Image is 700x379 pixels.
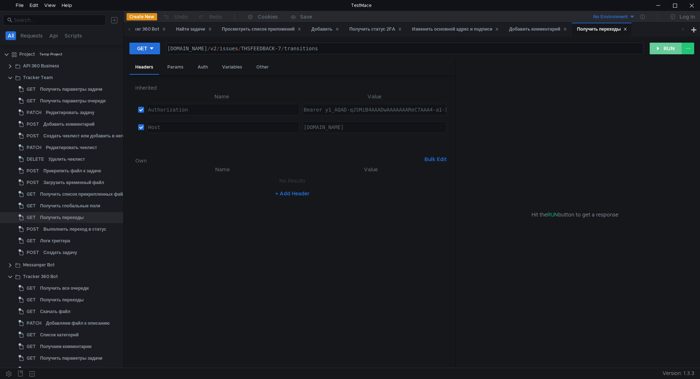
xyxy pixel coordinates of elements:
[27,306,36,317] span: GET
[62,31,84,40] button: Scripts
[193,11,227,22] button: Redo
[23,259,55,270] div: Messanger Bot
[46,318,110,329] div: Добавляем файл к описанию
[176,26,212,33] div: Найти задачи
[5,31,16,40] button: All
[192,60,214,74] div: Auth
[174,12,188,21] div: Undo
[577,26,627,33] div: Получить переходы
[43,165,101,176] div: Прикрепить файл к задаче
[584,11,635,23] button: No Environment
[14,16,101,24] input: Search...
[279,177,305,184] nz-embed-empty: No Results
[300,92,450,101] th: Value
[40,95,106,106] div: Получить параметры очереди
[27,189,36,200] span: GET
[27,341,36,352] span: GET
[43,247,77,258] div: Создать задачу
[147,165,298,174] th: Name
[18,31,45,40] button: Requests
[27,130,39,141] span: POST
[43,130,142,141] div: Создать чеклист или добавить в него пункты
[19,49,35,60] div: Project
[40,329,79,340] div: Список категорий
[27,224,39,235] span: POST
[300,14,312,19] div: Save
[27,212,36,223] span: GET
[27,142,42,153] span: PATCH
[27,177,39,188] span: POST
[311,26,339,33] div: Добавить
[40,283,89,294] div: Получить все очереди
[222,26,301,33] div: Просмотреть список приложений
[157,11,193,22] button: Undo
[129,60,159,75] div: Headers
[135,83,450,92] h6: Inherited
[27,165,39,176] span: POST
[27,95,36,106] span: GET
[27,84,36,95] span: GET
[532,211,618,219] span: Hit the button to get a response
[298,165,444,174] th: Value
[23,60,59,71] div: API 360 Business
[258,12,278,21] div: Cookies
[23,72,53,83] div: Tracker Team
[272,189,312,198] button: + Add Header
[40,200,100,211] div: Получить глобальные поля
[40,235,70,246] div: Логи триггера
[27,318,42,329] span: PATCH
[23,271,58,282] div: Tracker 360 Bot
[27,294,36,305] span: GET
[209,12,222,21] div: Redo
[162,60,189,74] div: Params
[412,26,499,33] div: Изменить основной адрес и подписи
[40,306,70,317] div: Скачать файл
[39,49,62,60] div: Temp Project
[47,31,60,40] button: Api
[40,84,102,95] div: Получить параметры задачи
[135,156,421,165] h6: Own
[43,177,104,188] div: Загрузить временный файл
[250,60,275,74] div: Other
[421,155,450,164] button: Bulk Edit
[27,119,39,130] span: POST
[27,353,36,364] span: GET
[40,212,84,223] div: Получить переходы
[43,119,94,130] div: Добавить комментарий
[137,44,147,52] div: GET
[43,364,73,375] div: Найти задачи
[650,43,682,54] button: RUN
[547,211,558,218] span: RUN
[27,283,36,294] span: GET
[662,368,694,379] span: Version: 1.3.3
[27,107,42,118] span: PATCH
[680,12,695,21] div: Log In
[27,154,44,165] span: DELETE
[593,13,628,20] div: No Environment
[40,294,84,305] div: Получить переходы
[43,224,106,235] div: Выполнить переход в статус
[27,200,36,211] span: GET
[48,154,85,165] div: Удалить чеклист
[144,92,300,101] th: Name
[40,341,92,352] div: Получаем комментарии
[27,247,39,258] span: POST
[46,107,94,118] div: Редактировать задачу
[27,329,36,340] span: GET
[27,364,39,375] span: POST
[129,43,160,54] button: GET
[216,60,248,74] div: Variables
[349,26,402,33] div: Получить статус 2FA
[40,189,131,200] div: Получить список прикрепленных файлов
[124,26,166,33] div: Tracker 360 Bot
[46,142,97,153] div: Редактировать чеклист
[27,235,36,246] span: GET
[40,353,102,364] div: Получить параметры задачи
[509,26,567,33] div: Добавить комментарий
[127,13,157,20] button: Create New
